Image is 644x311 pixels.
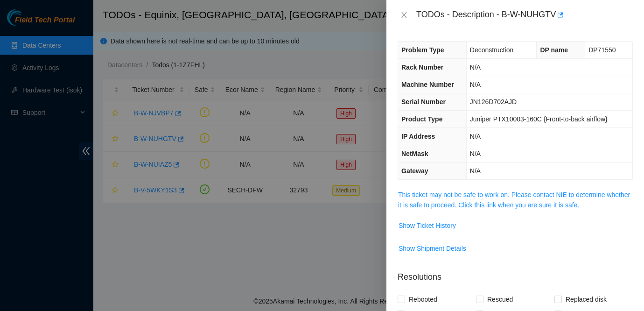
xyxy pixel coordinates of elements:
span: close [400,11,408,19]
button: Show Shipment Details [398,241,467,256]
span: Rebooted [405,292,441,307]
a: This ticket may not be safe to work on. Please contact NIE to determine whether it is safe to pro... [398,191,630,209]
span: N/A [470,150,481,157]
span: Juniper PTX10003-160C {Front-to-back airflow} [470,115,608,123]
span: Machine Number [401,81,454,88]
span: Replaced disk [562,292,610,307]
span: N/A [470,81,481,88]
span: N/A [470,64,481,71]
span: N/A [470,133,481,140]
span: Rescued [483,292,517,307]
span: Deconstruction [470,46,513,54]
button: Close [398,11,411,20]
span: DP name [540,46,568,54]
span: Show Ticket History [399,220,456,231]
span: NetMask [401,150,428,157]
span: IP Address [401,133,435,140]
span: Problem Type [401,46,444,54]
span: DP71550 [588,46,616,54]
span: JN126D702AJD [470,98,517,106]
span: Product Type [401,115,442,123]
span: Serial Number [401,98,446,106]
p: Resolutions [398,263,633,283]
button: Show Ticket History [398,218,456,233]
span: Show Shipment Details [399,243,466,254]
div: TODOs - Description - B-W-NUHGTV [416,7,633,22]
span: Rack Number [401,64,443,71]
span: N/A [470,167,481,175]
span: Gateway [401,167,428,175]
